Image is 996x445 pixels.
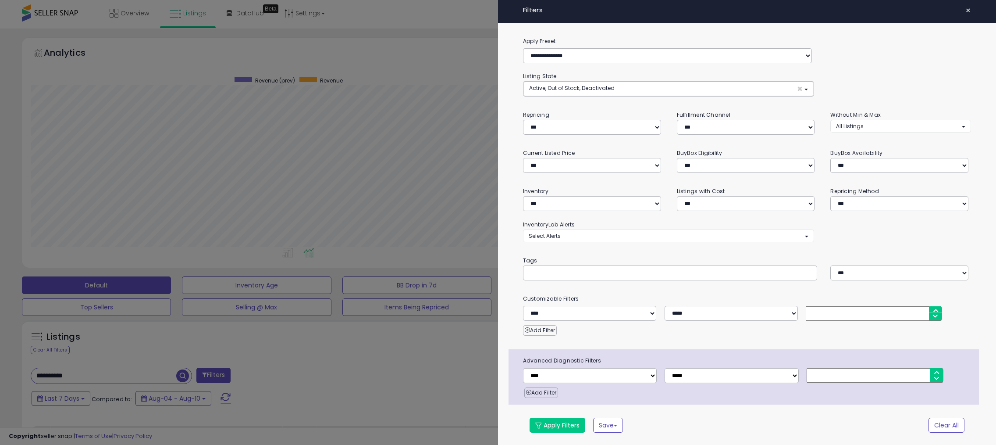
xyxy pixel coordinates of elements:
span: Active, Out of Stock, Deactivated [529,84,615,92]
small: BuyBox Availability [830,149,882,157]
button: × [962,4,975,17]
button: Active, Out of Stock, Deactivated × [523,82,814,96]
small: Tags [516,256,978,266]
button: Clear All [928,418,964,433]
small: Repricing [523,111,549,118]
small: Inventory [523,187,548,195]
button: Save [593,418,623,433]
button: Add Filter [524,388,558,398]
small: Without Min & Max [830,111,881,118]
button: Select Alerts [523,230,815,242]
small: Listings with Cost [677,187,725,195]
small: InventoryLab Alerts [523,221,575,228]
span: All Listings [836,122,864,130]
button: All Listings [830,120,971,133]
small: Customizable Filters [516,294,978,304]
button: Apply Filters [530,418,585,433]
span: Advanced Diagnostic Filters [516,356,979,366]
span: × [965,4,971,17]
small: Repricing Method [830,187,879,195]
small: Listing State [523,72,557,80]
button: Add Filter [523,325,557,336]
small: Current Listed Price [523,149,575,157]
small: BuyBox Eligibility [677,149,722,157]
small: Fulfillment Channel [677,111,730,118]
span: Select Alerts [529,232,561,240]
label: Apply Preset: [516,36,978,46]
h4: Filters [523,7,971,14]
span: × [797,84,803,93]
